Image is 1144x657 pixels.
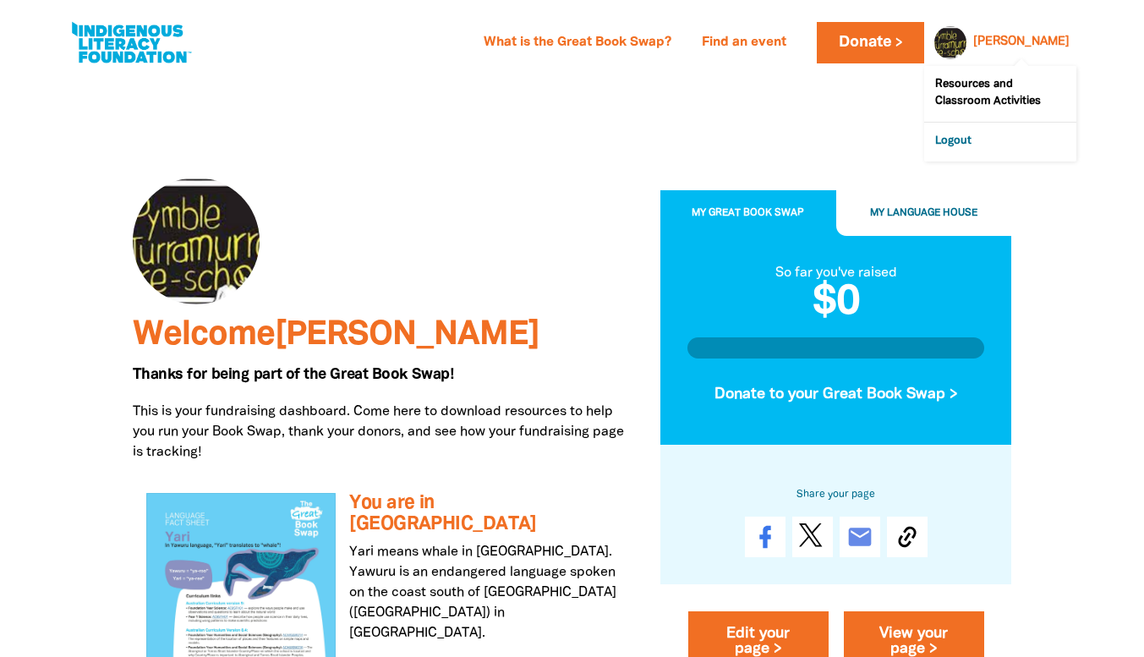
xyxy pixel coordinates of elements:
h2: $0 [687,283,985,324]
span: My Great Book Swap [692,209,804,218]
a: [PERSON_NAME] [973,36,1070,48]
span: My Language House [870,209,977,218]
button: Copy Link [887,517,928,558]
a: Share [745,517,785,558]
button: My Great Book Swap [660,191,836,237]
a: Resources and Classroom Activities [924,66,1076,122]
div: So far you've raised [687,263,985,283]
h3: You are in [GEOGRAPHIC_DATA] [349,493,621,534]
span: Thanks for being part of the Great Book Swap! [133,368,454,381]
a: Post [792,517,833,558]
button: Donate to your Great Book Swap > [687,372,985,418]
a: email [840,517,880,558]
a: Logout [924,123,1076,162]
a: Find an event [692,30,796,57]
a: Donate [817,22,923,63]
i: email [846,524,873,551]
button: My Language House [836,191,1012,237]
span: Welcome [PERSON_NAME] [133,320,539,351]
h6: Share your page [687,485,985,504]
a: What is the Great Book Swap? [473,30,681,57]
p: This is your fundraising dashboard. Come here to download resources to help you run your Book Swa... [133,402,635,463]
